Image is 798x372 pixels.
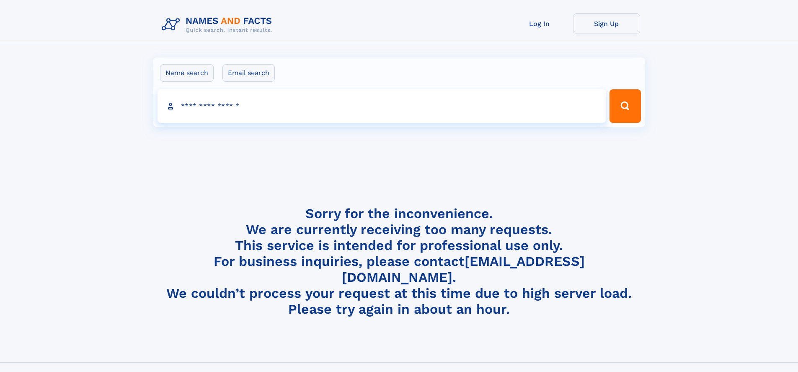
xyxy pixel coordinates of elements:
[573,13,640,34] a: Sign Up
[222,64,275,82] label: Email search
[158,89,606,123] input: search input
[158,13,279,36] img: Logo Names and Facts
[160,64,214,82] label: Name search
[506,13,573,34] a: Log In
[158,206,640,317] h4: Sorry for the inconvenience. We are currently receiving too many requests. This service is intend...
[609,89,640,123] button: Search Button
[342,253,585,285] a: [EMAIL_ADDRESS][DOMAIN_NAME]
